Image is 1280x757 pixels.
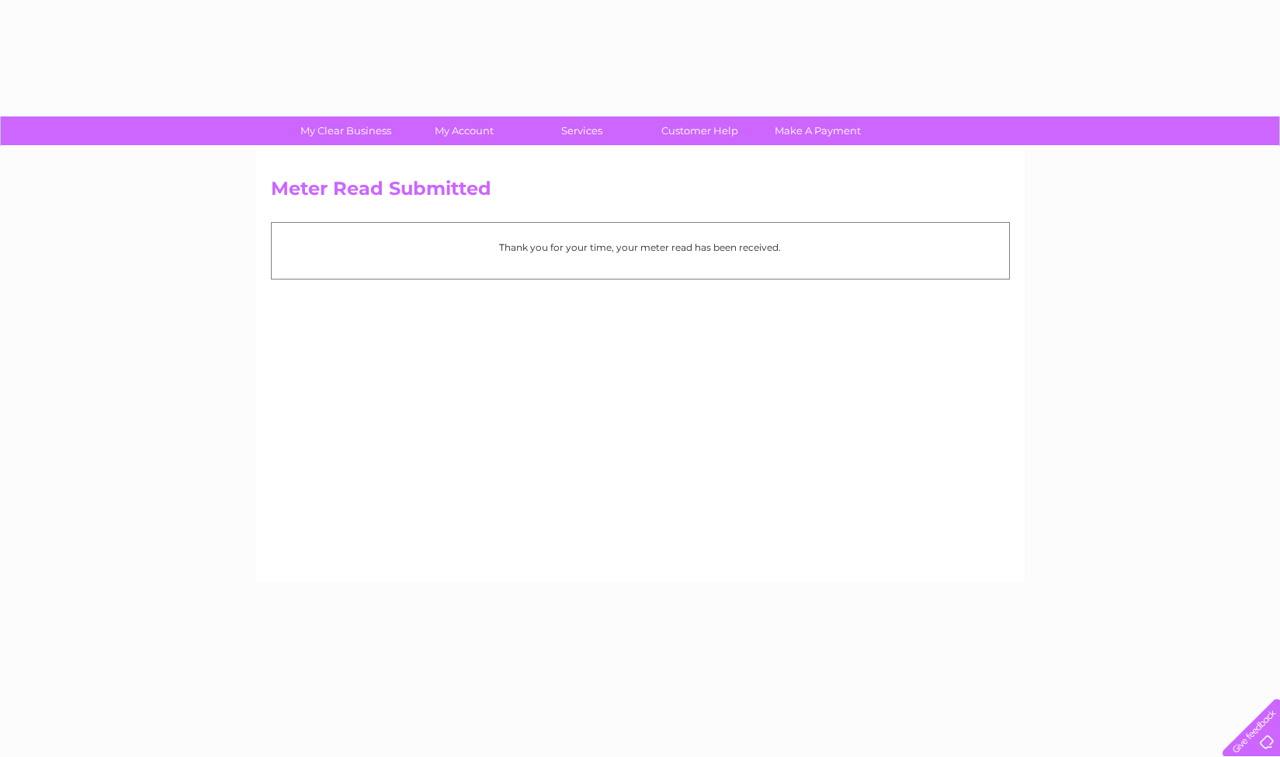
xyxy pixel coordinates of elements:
a: Services [518,116,646,145]
a: My Clear Business [282,116,410,145]
a: My Account [400,116,528,145]
h2: Meter Read Submitted [271,178,1010,207]
a: Make A Payment [754,116,882,145]
p: Thank you for your time, your meter read has been received. [279,240,1001,255]
a: Customer Help [636,116,764,145]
